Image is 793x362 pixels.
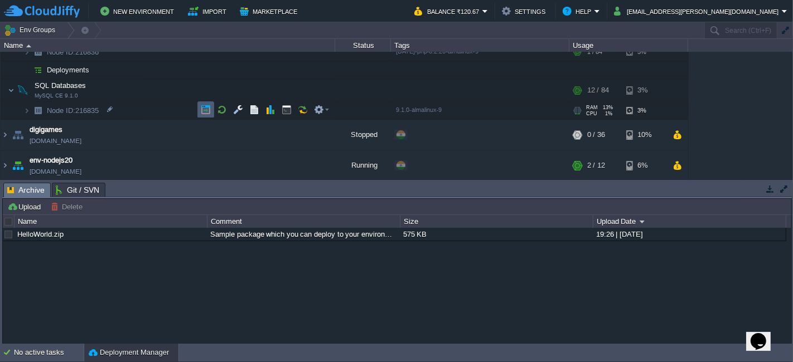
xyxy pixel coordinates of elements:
[396,106,442,113] span: 9.1.0-almalinux-9
[570,39,688,52] div: Usage
[23,61,30,79] img: AMDAwAAAACH5BAEAAAAALAAAAAABAAEAAAICRAEAOw==
[4,22,59,38] button: Env Groups
[626,150,663,180] div: 6%
[602,111,613,116] span: 1%
[614,4,782,18] button: [EMAIL_ADDRESS][PERSON_NAME][DOMAIN_NAME]
[1,120,9,150] img: AMDAwAAAACH5BAEAAAAALAAAAAABAAEAAAICRAEAOw==
[414,4,482,18] button: Balance ₹120.67
[51,202,86,212] button: Delete
[8,79,14,101] img: AMDAwAAAACH5BAEAAAAALAAAAAABAAEAAAICRAEAOw==
[46,65,91,75] a: Deployments
[593,228,785,241] div: 19:26 | [DATE]
[46,106,100,115] a: Node ID:216835
[240,4,301,18] button: Marketplace
[586,111,597,116] span: CPU
[15,215,207,228] div: Name
[30,102,46,119] img: AMDAwAAAACH5BAEAAAAALAAAAAABAAEAAAICRAEAOw==
[391,39,569,52] div: Tags
[7,183,45,197] span: Archive
[15,79,31,101] img: AMDAwAAAACH5BAEAAAAALAAAAAABAAEAAAICRAEAOw==
[26,45,31,47] img: AMDAwAAAACH5BAEAAAAALAAAAAABAAEAAAICRAEAOw==
[17,230,64,238] a: HelloWorld.zip
[30,166,81,177] a: [DOMAIN_NAME]
[33,81,88,90] span: SQL Databases
[47,106,75,115] span: Node ID:
[56,183,99,197] span: Git / SVN
[10,120,26,150] img: AMDAwAAAACH5BAEAAAAALAAAAAABAAEAAAICRAEAOw==
[46,106,100,115] span: 216835
[35,92,78,99] span: MySQL CE 9.1.0
[14,344,84,361] div: No active tasks
[46,47,100,57] a: Node ID:216836
[1,39,335,52] div: Name
[4,4,80,18] img: CloudJiffy
[502,4,549,18] button: Settings
[188,4,230,18] button: Import
[46,47,100,57] span: 216836
[47,48,75,56] span: Node ID:
[100,4,177,18] button: New Environment
[7,202,44,212] button: Upload
[563,4,594,18] button: Help
[602,105,613,110] span: 13%
[23,102,30,119] img: AMDAwAAAACH5BAEAAAAALAAAAAABAAEAAAICRAEAOw==
[30,135,81,146] a: [DOMAIN_NAME]
[89,347,169,358] button: Deployment Manager
[587,43,602,61] div: 1 / 84
[586,105,598,110] span: RAM
[626,120,663,150] div: 10%
[626,43,663,61] div: 5%
[400,228,592,241] div: 575 KB
[626,79,663,101] div: 3%
[626,102,663,119] div: 3%
[23,43,30,61] img: AMDAwAAAACH5BAEAAAAALAAAAAABAAEAAAICRAEAOw==
[208,215,400,228] div: Comment
[336,39,390,52] div: Status
[401,215,593,228] div: Size
[587,120,605,150] div: 0 / 36
[30,61,46,79] img: AMDAwAAAACH5BAEAAAAALAAAAAABAAEAAAICRAEAOw==
[335,120,391,150] div: Stopped
[587,79,609,101] div: 12 / 84
[207,228,399,241] div: Sample package which you can deploy to your environment. Feel free to delete and upload a package...
[594,215,786,228] div: Upload Date
[30,124,62,135] a: digigames
[1,150,9,180] img: AMDAwAAAACH5BAEAAAAALAAAAAABAAEAAAICRAEAOw==
[335,150,391,180] div: Running
[587,150,605,180] div: 2 / 12
[10,150,26,180] img: AMDAwAAAACH5BAEAAAAALAAAAAABAAEAAAICRAEAOw==
[30,155,72,166] a: env-nodejs20
[746,317,782,351] iframe: chat widget
[33,81,88,90] a: SQL DatabasesMySQL CE 9.1.0
[30,43,46,61] img: AMDAwAAAACH5BAEAAAAALAAAAAABAAEAAAICRAEAOw==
